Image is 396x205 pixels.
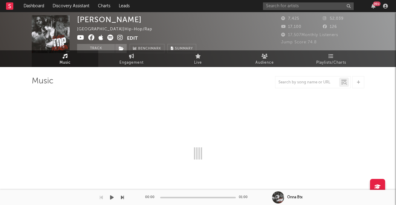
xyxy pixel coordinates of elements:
span: Playlists/Charts [316,59,346,66]
a: Benchmark [130,44,164,53]
input: Search by song name or URL [275,80,339,85]
button: 99+ [371,4,375,8]
span: 52,039 [323,17,344,21]
span: 7,425 [281,17,299,21]
a: Engagement [98,50,165,67]
div: [GEOGRAPHIC_DATA] | Hip-Hop/Rap [77,26,159,33]
span: 126 [323,25,337,29]
span: 17,507 Monthly Listeners [281,33,338,37]
span: Audience [255,59,274,66]
div: [PERSON_NAME] [77,15,142,24]
a: Playlists/Charts [298,50,364,67]
span: 17,100 [281,25,301,29]
span: Benchmark [138,45,161,52]
button: Track [77,44,115,53]
a: Audience [231,50,298,67]
input: Search for artists [263,2,354,10]
span: Live [194,59,202,66]
div: 01:00 [239,194,251,201]
span: Summary [175,47,193,50]
div: 00:00 [145,194,157,201]
span: Jump Score: 74.8 [281,40,317,44]
button: Edit [127,35,138,42]
a: Music [32,50,98,67]
a: Live [165,50,231,67]
span: Engagement [119,59,144,66]
span: Music [60,59,71,66]
button: Summary [167,44,196,53]
div: Onna Btx [287,195,303,200]
div: 99 + [373,2,381,6]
